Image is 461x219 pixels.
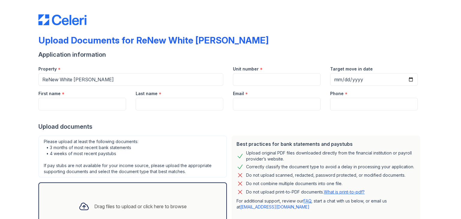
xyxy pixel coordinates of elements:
label: First name [38,91,61,97]
div: Upload Documents for ReNew White [PERSON_NAME] [38,35,269,46]
div: Do not upload scanned, redacted, password protected, or modified documents. [246,172,405,179]
p: Do not upload print-to-PDF documents. [246,189,365,195]
a: [EMAIL_ADDRESS][DOMAIN_NAME] [240,204,309,209]
div: Drag files to upload or click here to browse [94,203,187,210]
label: Property [38,66,57,72]
p: For additional support, review our , start a chat with us below, or email us at [237,198,415,210]
div: Please upload at least the following documents: • 3 months of most recent bank statements • 4 wee... [38,136,227,178]
div: Application information [38,50,423,59]
label: Phone [330,91,344,97]
label: Target move in date [330,66,373,72]
a: What is print-to-pdf? [324,189,365,194]
label: Unit number [233,66,259,72]
div: Do not combine multiple documents into one file. [246,180,342,187]
div: Upload original PDF files downloaded directly from the financial institution or payroll provider’... [246,150,415,162]
label: Last name [136,91,158,97]
img: CE_Logo_Blue-a8612792a0a2168367f1c8372b55b34899dd931a85d93a1a3d3e32e68fde9ad4.png [38,14,86,25]
div: Upload documents [38,122,423,131]
a: FAQ [303,198,311,203]
div: Best practices for bank statements and paystubs [237,140,415,148]
label: Email [233,91,244,97]
div: Correctly classify the document type to avoid a delay in processing your application. [246,163,414,170]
